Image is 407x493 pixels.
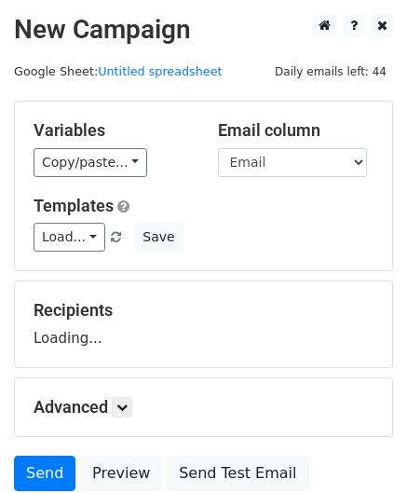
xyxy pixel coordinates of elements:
h5: Email column [218,120,374,141]
a: Copy/paste... [34,148,147,177]
a: Untitled spreadsheet [98,64,222,78]
a: Preview [80,456,162,491]
small: Google Sheet: [14,64,223,78]
a: Send Test Email [167,456,308,491]
a: Templates [34,196,114,215]
h5: Recipients [34,300,373,321]
div: Loading... [34,300,373,349]
a: Load... [34,223,105,252]
button: Save [134,223,183,252]
span: Daily emails left: 44 [268,62,393,82]
h5: Variables [34,120,190,141]
a: Send [14,456,75,491]
a: Daily emails left: 44 [268,64,393,78]
h2: New Campaign [14,14,393,46]
h5: Advanced [34,397,373,418]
